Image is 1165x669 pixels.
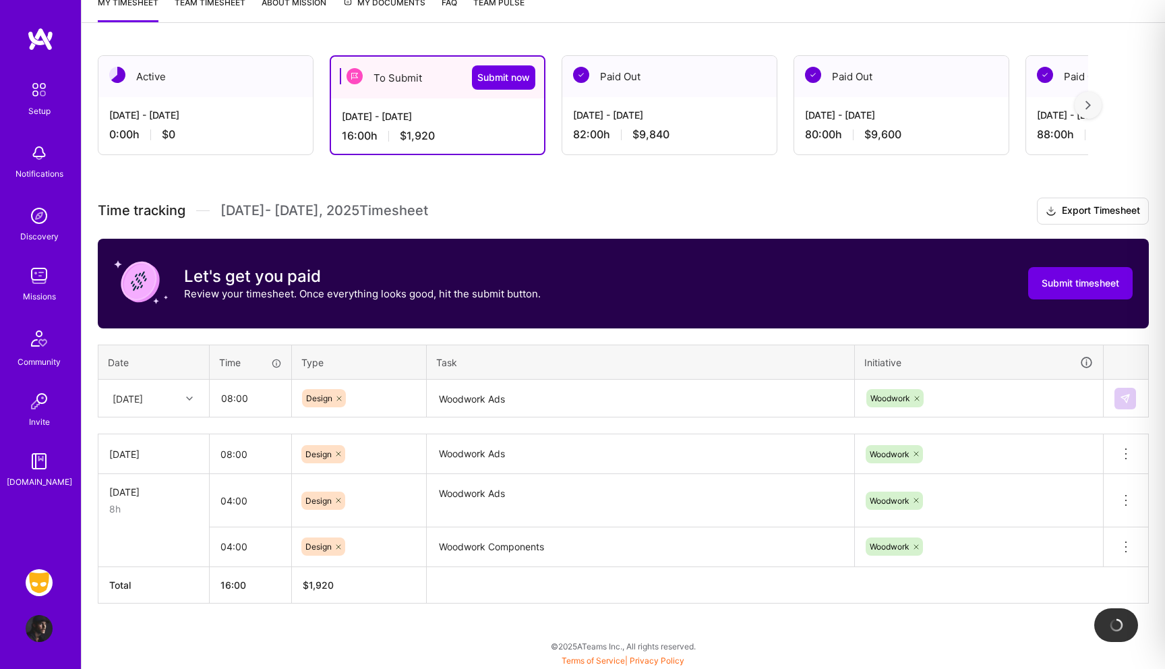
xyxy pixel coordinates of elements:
span: Time tracking [98,202,185,219]
img: Paid Out [573,67,589,83]
div: 80:00 h [805,127,998,142]
span: Woodwork [870,393,910,403]
div: Time [219,355,282,370]
img: Community [23,322,55,355]
div: Initiative [864,355,1094,370]
div: Community [18,355,61,369]
button: Submit timesheet [1028,267,1133,299]
img: loading [1108,616,1125,633]
span: $9,840 [632,127,669,142]
img: bell [26,140,53,167]
div: [DATE] [109,447,198,461]
textarea: Woodwork Ads [428,475,853,527]
a: Privacy Policy [630,656,684,666]
img: Submit [1120,393,1131,404]
img: logo [27,27,54,51]
div: [DATE] - [DATE] [573,108,766,122]
input: HH:MM [210,436,291,472]
img: right [1085,100,1091,110]
div: [DATE] - [DATE] [805,108,998,122]
div: Paid Out [562,56,777,97]
textarea: Woodwork Ads [428,381,853,417]
button: Export Timesheet [1037,198,1149,225]
input: HH:MM [210,529,291,564]
div: null [1114,388,1137,409]
div: Active [98,56,313,97]
th: 16:00 [210,566,292,603]
h3: Let's get you paid [184,266,541,287]
input: HH:MM [210,380,291,416]
img: Active [109,67,125,83]
img: discovery [26,202,53,229]
span: Woodwork [870,542,909,552]
button: Submit now [472,65,535,90]
a: Grindr: Design [22,569,56,596]
span: Design [305,449,332,459]
a: User Avatar [22,615,56,642]
div: [DATE] - [DATE] [109,108,302,122]
p: Review your timesheet. Once everything looks good, hit the submit button. [184,287,541,301]
img: Paid Out [805,67,821,83]
div: [DATE] [109,485,198,499]
span: Submit timesheet [1042,277,1119,290]
div: Setup [28,104,51,118]
span: $1,920 [400,129,435,143]
img: User Avatar [26,615,53,642]
img: To Submit [347,68,363,84]
th: Type [292,345,427,380]
img: teamwork [26,262,53,289]
img: coin [114,255,168,309]
div: 16:00 h [342,129,533,143]
span: Design [306,393,332,403]
img: setup [25,76,53,104]
div: Notifications [16,167,63,181]
input: HH:MM [210,483,291,519]
div: 82:00 h [573,127,766,142]
div: Discovery [20,229,59,243]
textarea: Woodwork Components [428,529,853,566]
span: Design [305,496,332,506]
div: [DATE] [113,391,143,405]
span: $9,600 [864,127,901,142]
div: [DATE] - [DATE] [342,109,533,123]
a: Terms of Service [562,656,625,666]
div: © 2025 ATeams Inc., All rights reserved. [81,629,1165,663]
span: Submit now [477,71,530,84]
span: Woodwork [870,449,909,459]
img: guide book [26,448,53,475]
div: [DOMAIN_NAME] [7,475,72,489]
th: Date [98,345,210,380]
div: Paid Out [794,56,1009,97]
th: Total [98,566,210,603]
span: | [562,656,684,666]
div: Missions [23,289,56,303]
div: Invite [29,415,50,429]
textarea: Woodwork Ads [428,436,853,473]
img: Grindr: Design [26,569,53,596]
div: 0:00 h [109,127,302,142]
div: To Submit [331,57,544,98]
span: Woodwork [870,496,909,506]
img: Paid Out [1037,67,1053,83]
i: icon Chevron [186,395,193,402]
div: 8h [109,502,198,516]
span: $0 [162,127,175,142]
img: Invite [26,388,53,415]
i: icon Download [1046,204,1056,219]
span: [DATE] - [DATE] , 2025 Timesheet [220,202,428,219]
span: $ 1,920 [303,579,334,591]
th: Task [427,345,855,380]
span: Design [305,542,332,552]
